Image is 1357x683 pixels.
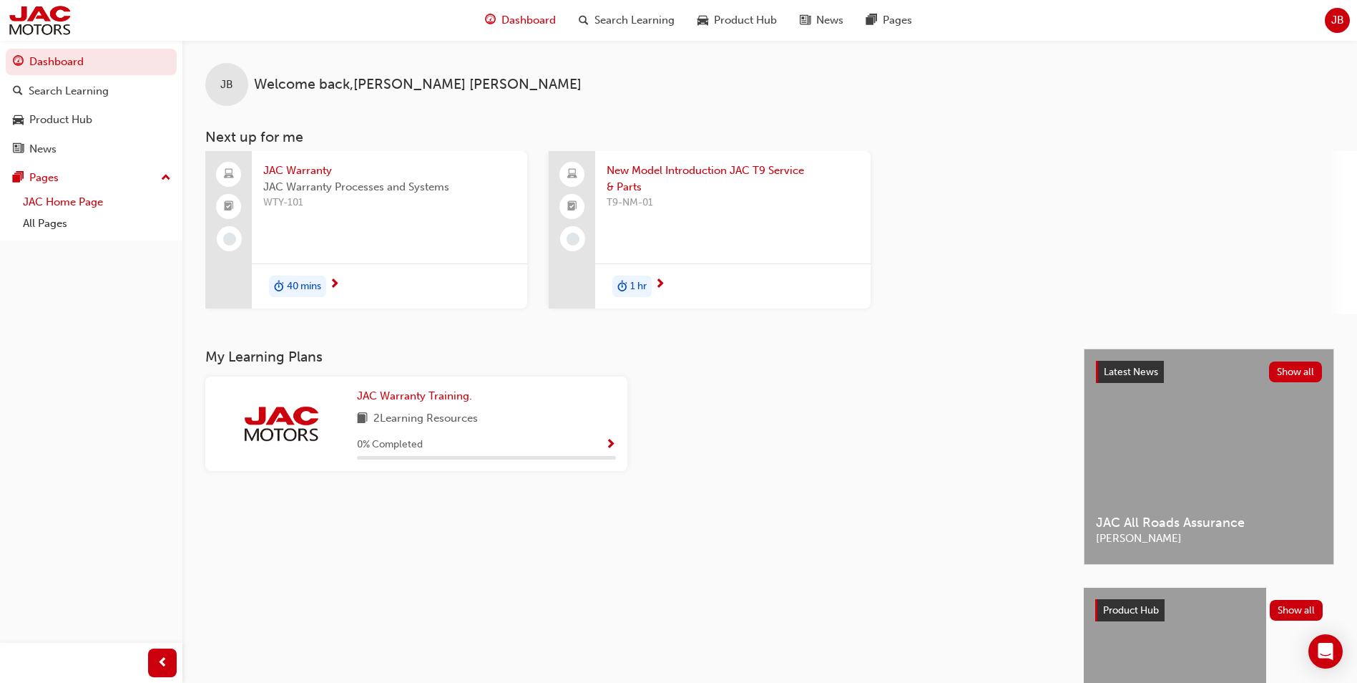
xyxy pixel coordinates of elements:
[6,165,177,191] button: Pages
[1331,12,1344,29] span: JB
[800,11,810,29] span: news-icon
[474,6,567,35] a: guage-iconDashboard
[1096,531,1322,547] span: [PERSON_NAME]
[205,349,1061,365] h3: My Learning Plans
[224,165,234,184] span: laptop-icon
[788,6,855,35] a: news-iconNews
[1084,349,1334,565] a: Latest NewsShow allJAC All Roads Assurance[PERSON_NAME]
[485,11,496,29] span: guage-icon
[501,12,556,29] span: Dashboard
[567,198,577,216] span: booktick-icon
[605,439,616,452] span: Show Progress
[224,198,234,216] span: booktick-icon
[274,277,284,296] span: duration-icon
[161,169,171,188] span: up-icon
[6,107,177,133] a: Product Hub
[263,179,516,195] span: JAC Warranty Processes and Systems
[242,405,320,443] img: jac-portal
[607,195,859,211] span: T9-NM-01
[13,85,23,98] span: search-icon
[357,410,368,428] span: book-icon
[567,233,579,246] span: learningRecordVerb_NONE-icon
[329,278,340,291] span: next-icon
[883,12,912,29] span: Pages
[373,410,478,428] span: 2 Learning Resources
[205,151,527,309] a: JAC WarrantyJAC Warranty Processes and SystemsWTY-101duration-icon40 mins
[17,213,177,235] a: All Pages
[816,12,843,29] span: News
[1270,600,1323,621] button: Show all
[29,170,59,186] div: Pages
[7,4,72,37] img: jac-portal
[17,191,177,213] a: JAC Home Page
[13,56,24,69] span: guage-icon
[1269,362,1323,382] button: Show all
[287,278,321,295] span: 40 mins
[1096,515,1322,531] span: JAC All Roads Assurance
[6,78,177,105] a: Search Learning
[1308,634,1343,669] div: Open Intercom Messenger
[357,389,472,402] span: JAC Warranty Training.
[13,114,24,127] span: car-icon
[855,6,924,35] a: pages-iconPages
[29,83,109,100] div: Search Learning
[686,6,788,35] a: car-iconProduct Hub
[29,112,92,128] div: Product Hub
[1096,361,1322,384] a: Latest NewsShow all
[630,278,647,295] span: 1 hr
[549,151,871,309] a: New Model Introduction JAC T9 Service & PartsT9-NM-01duration-icon1 hr
[357,388,478,405] a: JAC Warranty Training.
[697,11,708,29] span: car-icon
[13,143,24,156] span: news-icon
[1103,604,1159,616] span: Product Hub
[6,46,177,165] button: DashboardSearch LearningProduct HubNews
[29,141,57,158] div: News
[6,136,177,163] a: News
[1325,8,1350,33] button: JB
[1104,366,1158,378] span: Latest News
[567,165,577,184] span: laptop-icon
[182,129,1357,145] h3: Next up for me
[157,654,168,672] span: prev-icon
[866,11,877,29] span: pages-icon
[594,12,675,29] span: Search Learning
[617,277,627,296] span: duration-icon
[567,6,686,35] a: search-iconSearch Learning
[13,172,24,185] span: pages-icon
[263,195,516,211] span: WTY-101
[607,163,859,195] span: New Model Introduction JAC T9 Service & Parts
[655,278,665,291] span: next-icon
[6,49,177,75] a: Dashboard
[223,233,236,246] span: learningRecordVerb_NONE-icon
[254,77,582,93] span: Welcome back , [PERSON_NAME] [PERSON_NAME]
[579,11,589,29] span: search-icon
[220,77,233,93] span: JB
[714,12,777,29] span: Product Hub
[263,163,516,179] span: JAC Warranty
[1095,599,1323,622] a: Product HubShow all
[605,436,616,454] button: Show Progress
[357,437,423,453] span: 0 % Completed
